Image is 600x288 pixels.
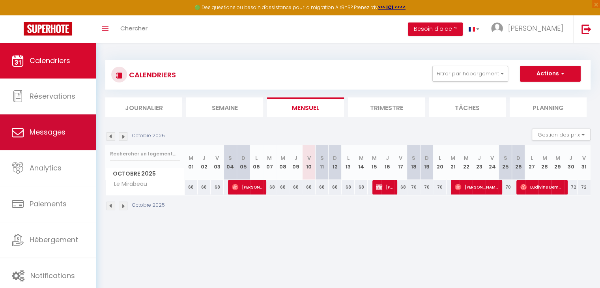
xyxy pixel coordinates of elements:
span: [PERSON_NAME] [376,180,393,194]
h3: CALENDRIERS [127,66,176,84]
div: 68 [185,180,198,194]
th: 10 [302,145,315,180]
abbr: J [478,154,481,162]
abbr: D [516,154,520,162]
img: Super Booking [24,22,72,36]
th: 17 [394,145,407,180]
abbr: L [530,154,533,162]
p: Octobre 2025 [132,132,165,140]
span: [PERSON_NAME] [232,180,262,194]
th: 02 [198,145,211,180]
th: 12 [329,145,342,180]
div: 68 [198,180,211,194]
abbr: M [372,154,377,162]
abbr: M [267,154,272,162]
abbr: D [241,154,245,162]
span: Paiements [30,199,67,209]
div: 68 [276,180,289,194]
li: Tâches [429,97,506,117]
abbr: L [347,154,350,162]
abbr: M [189,154,193,162]
th: 01 [185,145,198,180]
abbr: J [569,154,572,162]
div: 70 [407,180,420,194]
th: 19 [420,145,433,180]
th: 15 [368,145,381,180]
th: 03 [211,145,224,180]
div: 72 [578,180,591,194]
abbr: M [359,154,364,162]
abbr: M [555,154,560,162]
span: Réservations [30,91,75,101]
span: [PERSON_NAME] Et [PERSON_NAME] [455,180,498,194]
li: Planning [510,97,587,117]
img: ... [491,22,503,34]
abbr: S [228,154,232,162]
th: 13 [342,145,355,180]
div: 68 [355,180,368,194]
abbr: L [439,154,441,162]
abbr: V [399,154,402,162]
div: 68 [342,180,355,194]
span: Notifications [30,271,75,281]
abbr: D [333,154,337,162]
th: 28 [538,145,551,180]
th: 29 [551,145,564,180]
div: 72 [564,180,577,194]
button: Actions [520,66,581,82]
abbr: D [425,154,429,162]
th: 26 [512,145,525,180]
abbr: S [412,154,415,162]
th: 21 [447,145,460,180]
li: Mensuel [267,97,344,117]
abbr: V [490,154,494,162]
span: Calendriers [30,56,70,65]
div: 68 [263,180,276,194]
button: Gestion des prix [532,129,591,140]
li: Trimestre [348,97,425,117]
div: 68 [316,180,329,194]
span: Chercher [120,24,148,32]
abbr: M [450,154,455,162]
div: 68 [329,180,342,194]
th: 23 [473,145,486,180]
div: 70 [433,180,446,194]
th: 04 [224,145,237,180]
button: Besoin d'aide ? [408,22,463,36]
abbr: L [255,154,258,162]
li: Journalier [105,97,182,117]
a: >>> ICI <<<< [378,4,406,11]
span: Octobre 2025 [106,168,184,180]
img: logout [581,24,591,34]
th: 30 [564,145,577,180]
abbr: V [582,154,586,162]
span: Ludivine Demaret [520,180,564,194]
th: 08 [276,145,289,180]
div: 68 [289,180,302,194]
th: 25 [499,145,512,180]
li: Semaine [186,97,263,117]
span: [PERSON_NAME] [508,23,563,33]
abbr: J [202,154,206,162]
th: 14 [355,145,368,180]
th: 16 [381,145,394,180]
th: 27 [525,145,538,180]
th: 05 [237,145,250,180]
span: Analytics [30,163,62,173]
button: Filtrer par hébergement [432,66,508,82]
a: ... [PERSON_NAME] [485,15,573,43]
abbr: M [280,154,285,162]
th: 09 [289,145,302,180]
th: 06 [250,145,263,180]
a: Chercher [114,15,153,43]
th: 31 [578,145,591,180]
abbr: V [307,154,310,162]
div: 70 [420,180,433,194]
span: Hébergement [30,235,78,245]
th: 20 [433,145,446,180]
input: Rechercher un logement... [110,147,180,161]
abbr: S [503,154,507,162]
abbr: J [294,154,297,162]
th: 24 [486,145,499,180]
